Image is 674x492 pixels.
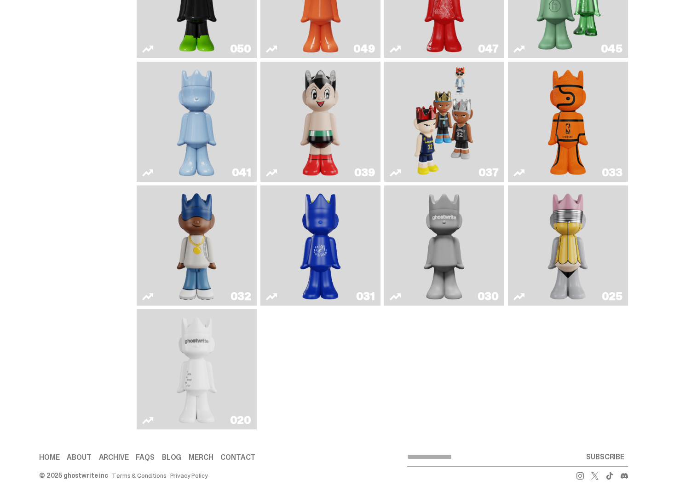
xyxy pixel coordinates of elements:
[136,454,154,461] a: FAQs
[478,291,499,302] div: 030
[189,454,213,461] a: Merch
[413,189,476,302] img: One
[354,167,375,178] div: 039
[602,291,622,302] div: 025
[478,43,499,54] div: 047
[112,472,166,479] a: Terms & Conditions
[513,189,622,302] a: No. 2 Pencil
[601,43,622,54] div: 045
[478,167,499,178] div: 037
[356,291,375,302] div: 031
[266,65,375,178] a: Astro Boy
[536,189,600,302] img: No. 2 Pencil
[230,291,251,302] div: 032
[232,167,251,178] div: 041
[220,454,255,461] a: Contact
[142,189,251,302] a: Swingman
[39,472,108,479] div: © 2025 ghostwrite inc
[544,65,593,178] img: Game Ball
[39,454,59,461] a: Home
[602,167,622,178] div: 033
[173,65,221,178] img: Schrödinger's ghost: Winter Blue
[99,454,129,461] a: Archive
[353,43,375,54] div: 049
[170,472,208,479] a: Privacy Policy
[390,189,499,302] a: One
[142,65,251,178] a: Schrödinger's ghost: Winter Blue
[390,65,499,178] a: Game Face (2024)
[289,189,352,302] img: Latte
[413,65,476,178] img: Game Face (2024)
[67,454,91,461] a: About
[230,43,251,54] div: 050
[165,313,229,426] img: ghost
[230,415,251,426] div: 020
[266,189,375,302] a: Latte
[162,454,181,461] a: Blog
[582,448,628,466] button: SUBSCRIBE
[513,65,622,178] a: Game Ball
[296,65,345,178] img: Astro Boy
[165,189,229,302] img: Swingman
[142,313,251,426] a: ghost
